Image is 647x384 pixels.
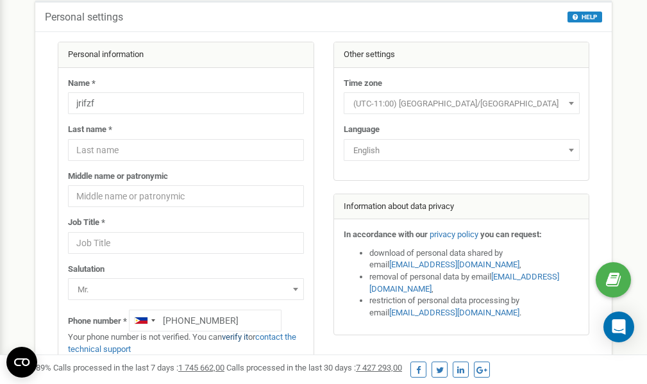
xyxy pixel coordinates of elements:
[226,363,402,372] span: Calls processed in the last 30 days :
[58,42,314,68] div: Personal information
[480,230,542,239] strong: you can request:
[334,42,589,68] div: Other settings
[430,230,478,239] a: privacy policy
[348,142,575,160] span: English
[369,295,580,319] li: restriction of personal data processing by email .
[603,312,634,342] div: Open Intercom Messenger
[68,263,105,276] label: Salutation
[344,139,580,161] span: English
[130,310,159,331] div: Telephone country code
[68,139,304,161] input: Last name
[68,185,304,207] input: Middle name or patronymic
[68,278,304,300] span: Mr.
[6,347,37,378] button: Open CMP widget
[68,232,304,254] input: Job Title
[369,272,559,294] a: [EMAIL_ADDRESS][DOMAIN_NAME]
[68,331,304,355] p: Your phone number is not verified. You can or
[389,260,519,269] a: [EMAIL_ADDRESS][DOMAIN_NAME]
[356,363,402,372] u: 7 427 293,00
[348,95,575,113] span: (UTC-11:00) Pacific/Midway
[344,230,428,239] strong: In accordance with our
[72,281,299,299] span: Mr.
[68,217,105,229] label: Job Title *
[369,271,580,295] li: removal of personal data by email ,
[45,12,123,23] h5: Personal settings
[68,92,304,114] input: Name
[178,363,224,372] u: 1 745 662,00
[129,310,281,331] input: +1-800-555-55-55
[344,78,382,90] label: Time zone
[68,78,96,90] label: Name *
[53,363,224,372] span: Calls processed in the last 7 days :
[68,332,296,354] a: contact the technical support
[344,124,380,136] label: Language
[369,247,580,271] li: download of personal data shared by email ,
[567,12,602,22] button: HELP
[68,315,127,328] label: Phone number *
[334,194,589,220] div: Information about data privacy
[389,308,519,317] a: [EMAIL_ADDRESS][DOMAIN_NAME]
[344,92,580,114] span: (UTC-11:00) Pacific/Midway
[68,171,168,183] label: Middle name or patronymic
[222,332,248,342] a: verify it
[68,124,112,136] label: Last name *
